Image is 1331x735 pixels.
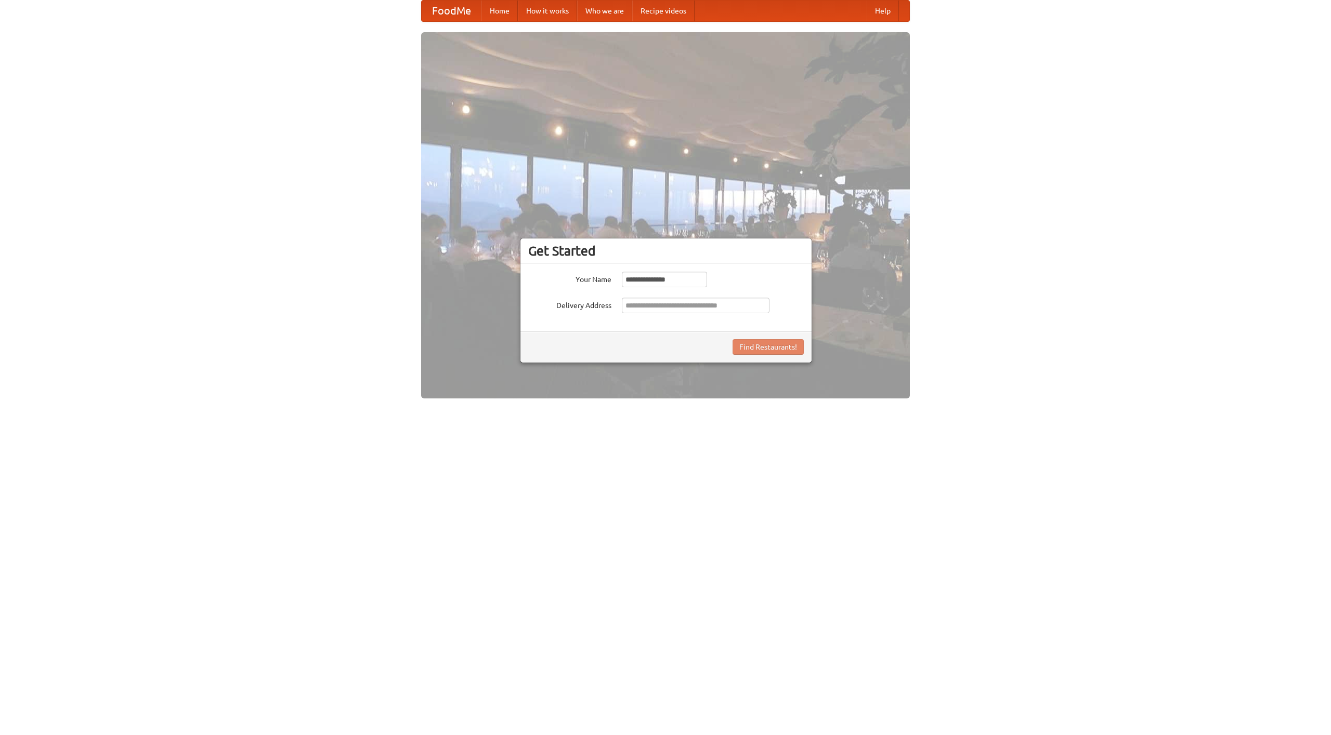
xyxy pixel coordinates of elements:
a: Home [481,1,518,21]
a: How it works [518,1,577,21]
a: Who we are [577,1,632,21]
label: Your Name [528,272,611,285]
a: Recipe videos [632,1,695,21]
button: Find Restaurants! [733,339,804,355]
a: Help [867,1,899,21]
h3: Get Started [528,243,804,259]
label: Delivery Address [528,298,611,311]
a: FoodMe [422,1,481,21]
